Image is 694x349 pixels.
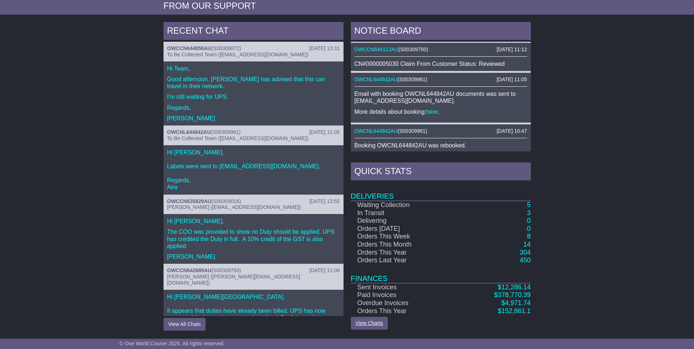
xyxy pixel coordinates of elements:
[167,218,340,225] p: Hi [PERSON_NAME],
[501,284,530,291] span: 12,286.14
[527,233,530,240] a: 8
[167,52,308,57] span: To Be Collected Team ([EMAIL_ADDRESS][DOMAIN_NAME])
[501,299,530,307] a: $4,971.74
[351,209,456,217] td: In Transit
[354,46,399,52] a: OWCCN644113AU
[119,341,225,346] span: © One World Courier 2025. All rights reserved.
[351,225,456,233] td: Orders [DATE]
[351,233,456,241] td: Orders This Week
[167,104,340,111] p: Regards,
[351,22,531,42] div: NOTICE BOARD
[167,267,340,274] div: ( )
[213,45,240,51] span: S00309872
[354,142,527,149] p: Booking OWCNL644842AU was rebooked.
[309,45,340,52] div: [DATE] 13:31
[527,225,530,232] a: 0
[496,46,527,53] div: [DATE] 11:12
[351,291,456,299] td: Paid Invoices
[213,267,240,273] span: S00309750
[354,90,527,104] p: Email with booking OWCNL644842AU documents was sent to [EMAIL_ADDRESS][DOMAIN_NAME].
[354,76,398,82] a: OWCNL644842AU
[167,267,211,273] a: OWCCN642689AU
[351,182,531,201] td: Deliveries
[399,128,425,134] span: S00309961
[527,201,530,209] a: 5
[351,241,456,249] td: Orders This Month
[494,291,530,299] a: $378,770.39
[167,65,340,72] p: Hi Team,
[309,129,340,135] div: [DATE] 11:05
[505,299,530,307] span: 4,971.74
[498,307,530,315] a: $152,861.1
[400,46,427,52] span: S00309750
[167,129,211,135] a: OWCNL644842AU
[351,283,456,292] td: Sent Invoices
[167,204,301,210] span: [PERSON_NAME] ([EMAIL_ADDRESS][DOMAIN_NAME])
[496,128,527,134] div: [DATE] 10:47
[498,284,530,291] a: $12,286.14
[523,241,530,248] a: 14
[167,93,340,100] p: I'm still waiting for UPS.
[167,76,340,90] p: Good afternoon. [PERSON_NAME] has advised that this can travel in their network.
[354,76,527,83] div: ( )
[354,128,527,134] div: ( )
[351,256,456,264] td: Orders Last Year
[351,317,388,330] a: View Charts
[351,249,456,257] td: Orders This Year
[167,228,340,249] p: The COO was provided to show no Duty should be applied. UPS has credited the Duty in full. A 10% ...
[354,46,527,53] div: ( )
[309,267,340,274] div: [DATE] 11:00
[351,264,531,283] td: Finances
[498,291,530,299] span: 378,770.39
[167,274,300,286] span: [PERSON_NAME] ([PERSON_NAME][EMAIL_ADDRESS][DOMAIN_NAME])
[527,209,530,217] a: 3
[426,109,438,115] a: here
[351,307,456,315] td: Orders This Year
[519,256,530,264] a: 450
[167,149,340,191] p: Hi [PERSON_NAME], Labels were sent to [EMAIL_ADDRESS][DOMAIN_NAME]. Regards, Aira
[527,217,530,224] a: 0
[354,128,398,134] a: OWCNL644842AU
[167,198,340,204] div: ( )
[167,45,211,51] a: OWCCN644858AU
[501,307,530,315] span: 152,861.1
[399,76,425,82] span: S00309961
[309,198,340,204] div: [DATE] 13:55
[351,299,456,307] td: Overdue Invoices
[496,76,527,83] div: [DATE] 11:05
[167,253,340,260] p: [PERSON_NAME]
[167,135,308,141] span: To Be Collected Team ([EMAIL_ADDRESS][DOMAIN_NAME])
[519,249,530,256] a: 304
[167,115,340,122] p: [PERSON_NAME]
[164,1,531,11] div: FROM OUR SUPPORT
[167,129,340,135] div: ( )
[351,201,456,209] td: Waiting Collection
[164,22,344,42] div: RECENT CHAT
[351,162,531,182] div: Quick Stats
[354,60,527,67] div: CN#0000005030 Claim From Customer Status: Reviewed
[213,129,239,135] span: S00309961
[164,318,206,331] button: View All Chats
[351,217,456,225] td: Delivering
[213,198,240,204] span: S00309016
[354,108,527,115] p: More details about booking: .
[167,198,211,204] a: OWCCN635829AU
[167,45,340,52] div: ( )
